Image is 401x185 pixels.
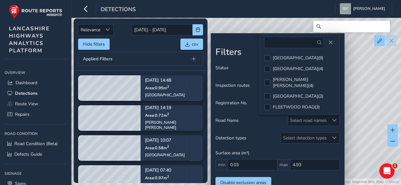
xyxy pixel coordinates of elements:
[4,78,67,88] a: Dashboard
[340,3,387,14] button: [PERSON_NAME]
[16,80,37,86] span: Dashboard
[145,78,185,83] p: [DATE] 14:48
[192,41,198,47] span: csv
[392,163,397,168] span: 1
[167,84,169,89] sup: 2
[9,4,62,19] img: rr logo
[167,111,169,116] sup: 2
[4,109,67,120] a: Repairs
[4,68,67,78] div: Overview
[14,151,42,157] span: Defects Guide
[145,120,199,130] div: [PERSON_NAME] [PERSON_NAME]
[379,163,395,179] iframe: Intercom live chat
[340,3,351,14] img: diamond-layout
[4,99,67,109] a: Route View
[215,117,238,123] span: Road Name
[167,144,169,149] sup: 2
[353,3,385,14] span: [PERSON_NAME]
[281,133,329,143] div: Select detection types
[15,90,38,96] span: Detections
[15,101,38,107] span: Route View
[101,5,136,14] span: Detections
[273,55,323,61] div: [GEOGRAPHIC_DATA] ( 9 )
[145,113,169,118] span: Area: 0.72 m
[4,129,67,138] div: Road Condition
[145,168,185,173] p: [DATE] 07:40
[273,66,323,72] div: [GEOGRAPHIC_DATA] ( 4 )
[215,150,249,156] span: Surface area (m²)
[273,93,323,99] div: [GEOGRAPHIC_DATA] ( 3 )
[15,111,30,117] span: Repairs
[215,65,229,71] span: Status
[103,25,113,35] div: Sort by Date
[9,25,50,54] span: LANCASHIRE HIGHWAYS ANALYTICS PLATFORM
[145,175,169,181] span: Area: 0.97 m
[145,106,199,110] p: [DATE] 14:19
[277,159,290,170] span: max
[145,152,185,158] div: [GEOGRAPHIC_DATA]
[215,135,246,141] span: Detection types
[83,57,113,61] span: Applied Filters
[4,88,67,99] a: Detections
[4,169,67,178] div: Signage
[145,145,169,151] span: Area: 0.58 m
[273,77,335,89] div: [PERSON_NAME] [PERSON_NAME] ( 4 )
[167,174,169,179] sup: 2
[288,115,329,126] div: Select road names
[215,82,250,88] span: Inspection routes
[14,141,58,147] span: Road Condition (Beta)
[215,47,340,58] h2: Filters
[145,138,185,143] p: [DATE] 10:07
[228,159,277,170] input: 0
[145,93,185,98] div: [GEOGRAPHIC_DATA]
[273,104,320,110] div: FLEETWOOD ROAD ( 3 )
[290,159,340,170] input: 0
[145,85,169,91] span: Area: 0.95 m
[326,38,335,47] button: Close
[180,39,203,50] button: csv
[4,138,67,149] a: Road Condition (Beta)
[78,25,103,35] span: Relevance
[215,159,228,170] span: min
[313,21,390,32] input: Search
[215,100,247,106] span: Registration No.
[4,149,67,159] a: Defects Guide
[78,39,110,50] button: Hide filters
